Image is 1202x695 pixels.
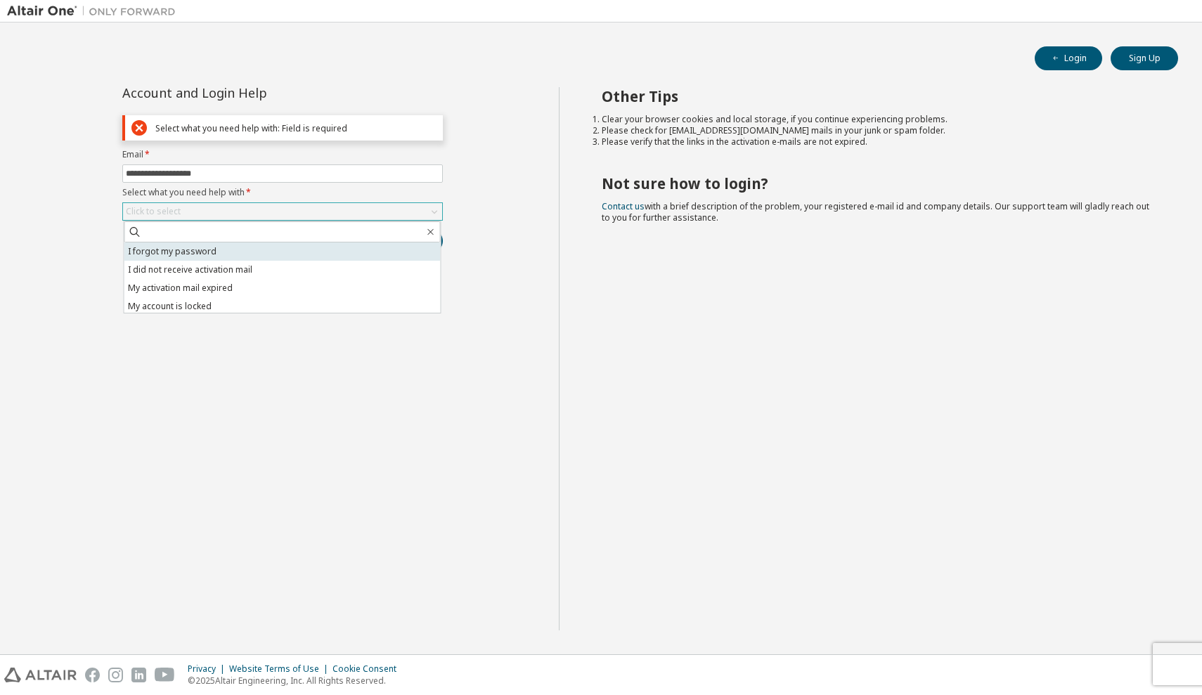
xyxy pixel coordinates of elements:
[602,87,1153,105] h2: Other Tips
[332,663,405,675] div: Cookie Consent
[602,200,645,212] a: Contact us
[131,668,146,682] img: linkedin.svg
[124,242,441,261] li: I forgot my password
[123,203,442,220] div: Click to select
[188,663,229,675] div: Privacy
[602,174,1153,193] h2: Not sure how to login?
[122,187,443,198] label: Select what you need help with
[108,668,123,682] img: instagram.svg
[4,668,77,682] img: altair_logo.svg
[602,200,1149,223] span: with a brief description of the problem, your registered e-mail id and company details. Our suppo...
[602,125,1153,136] li: Please check for [EMAIL_ADDRESS][DOMAIN_NAME] mails in your junk or spam folder.
[155,123,437,134] div: Select what you need help with: Field is required
[188,675,405,687] p: © 2025 Altair Engineering, Inc. All Rights Reserved.
[1035,46,1102,70] button: Login
[85,668,100,682] img: facebook.svg
[122,87,379,98] div: Account and Login Help
[155,668,175,682] img: youtube.svg
[602,136,1153,148] li: Please verify that the links in the activation e-mails are not expired.
[602,114,1153,125] li: Clear your browser cookies and local storage, if you continue experiencing problems.
[126,206,181,217] div: Click to select
[229,663,332,675] div: Website Terms of Use
[1111,46,1178,70] button: Sign Up
[122,149,443,160] label: Email
[7,4,183,18] img: Altair One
